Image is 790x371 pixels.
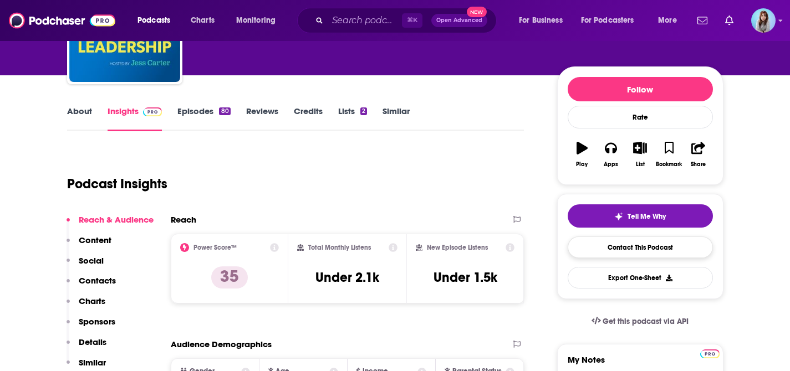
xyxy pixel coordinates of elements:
img: Podchaser Pro [700,349,720,358]
a: Charts [184,12,221,29]
div: Search podcasts, credits, & more... [308,8,507,33]
span: Open Advanced [436,18,482,23]
p: Reach & Audience [79,214,154,225]
button: Bookmark [655,135,684,174]
button: Share [684,135,712,174]
h3: Under 1.5k [434,269,497,286]
img: User Profile [751,8,776,33]
a: Reviews [246,106,278,131]
button: Contacts [67,275,116,296]
button: Sponsors [67,316,115,337]
button: Open AdvancedNew [431,14,487,27]
p: Sponsors [79,316,115,327]
button: open menu [228,12,290,29]
span: Get this podcast via API [603,317,689,326]
button: Reach & Audience [67,214,154,235]
h2: New Episode Listens [427,244,488,251]
input: Search podcasts, credits, & more... [328,12,402,29]
p: Similar [79,357,106,368]
h2: Power Score™ [193,244,237,251]
img: Podchaser - Follow, Share and Rate Podcasts [9,10,115,31]
div: 2 [360,107,367,115]
div: Rate [568,106,713,128]
button: Play [568,135,597,174]
a: Show notifications dropdown [693,11,712,30]
button: Social [67,255,104,276]
span: For Business [519,13,563,28]
a: About [67,106,92,131]
h2: Total Monthly Listens [308,244,371,251]
button: List [625,135,654,174]
a: Lists2 [338,106,367,131]
span: ⌘ K [402,13,422,28]
div: 80 [219,107,230,115]
a: Show notifications dropdown [721,11,738,30]
span: Podcasts [137,13,170,28]
button: Show profile menu [751,8,776,33]
span: Tell Me Why [628,212,666,221]
span: Charts [191,13,215,28]
span: Logged in as ana.predescu.hkr [751,8,776,33]
h2: Audience Demographics [171,339,272,349]
span: For Podcasters [581,13,634,28]
p: 35 [211,266,248,288]
div: Play [576,161,588,168]
button: open menu [130,12,185,29]
button: Content [67,235,111,255]
h3: Under 2.1k [315,269,379,286]
a: InsightsPodchaser Pro [108,106,162,131]
button: open menu [650,12,691,29]
p: Social [79,255,104,266]
button: Charts [67,296,105,316]
a: Pro website [700,348,720,358]
button: open menu [511,12,577,29]
div: Share [691,161,706,168]
a: Episodes80 [177,106,230,131]
img: tell me why sparkle [614,212,623,221]
div: Apps [604,161,618,168]
a: Similar [383,106,410,131]
h1: Podcast Insights [67,176,167,192]
button: Apps [597,135,625,174]
span: More [658,13,677,28]
button: Follow [568,77,713,101]
h2: Reach [171,214,196,225]
button: Export One-Sheet [568,267,713,288]
div: List [636,161,645,168]
p: Charts [79,296,105,306]
button: open menu [574,12,650,29]
a: Get this podcast via API [583,308,698,335]
p: Details [79,337,106,347]
img: Podchaser Pro [143,107,162,116]
a: Credits [294,106,323,131]
a: Contact This Podcast [568,236,713,258]
p: Contacts [79,275,116,286]
button: Details [67,337,106,357]
span: New [467,7,487,17]
span: Monitoring [236,13,276,28]
div: Bookmark [656,161,682,168]
p: Content [79,235,111,245]
button: tell me why sparkleTell Me Why [568,204,713,228]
